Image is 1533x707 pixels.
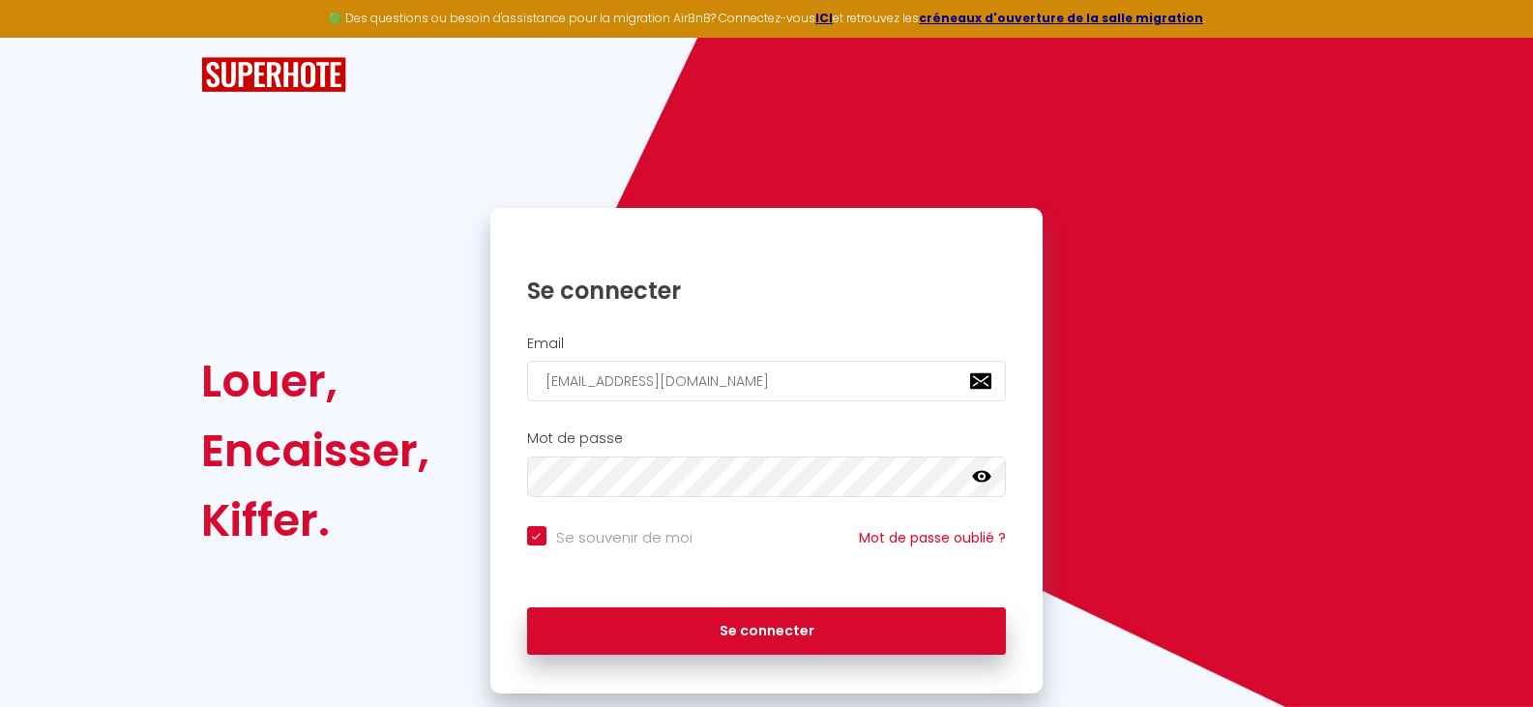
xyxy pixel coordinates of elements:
[919,10,1203,26] a: créneaux d'ouverture de la salle migration
[201,346,429,416] div: Louer,
[527,276,1007,306] h1: Se connecter
[527,361,1007,401] input: Ton Email
[201,416,429,486] div: Encaisser,
[815,10,833,26] a: ICI
[527,430,1007,447] h2: Mot de passe
[527,336,1007,352] h2: Email
[859,528,1006,547] a: Mot de passe oublié ?
[527,607,1007,656] button: Se connecter
[201,57,346,93] img: SuperHote logo
[201,486,429,555] div: Kiffer.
